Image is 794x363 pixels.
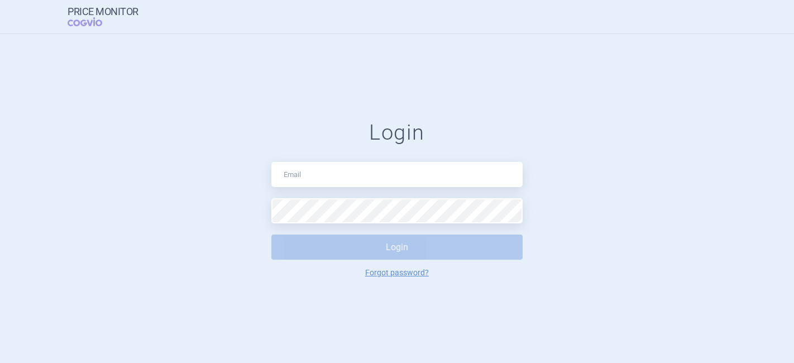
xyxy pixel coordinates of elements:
[68,17,118,26] span: COGVIO
[365,269,429,276] a: Forgot password?
[271,162,523,187] input: Email
[271,120,523,146] h1: Login
[271,235,523,260] button: Login
[68,6,138,17] strong: Price Monitor
[68,6,138,27] a: Price MonitorCOGVIO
